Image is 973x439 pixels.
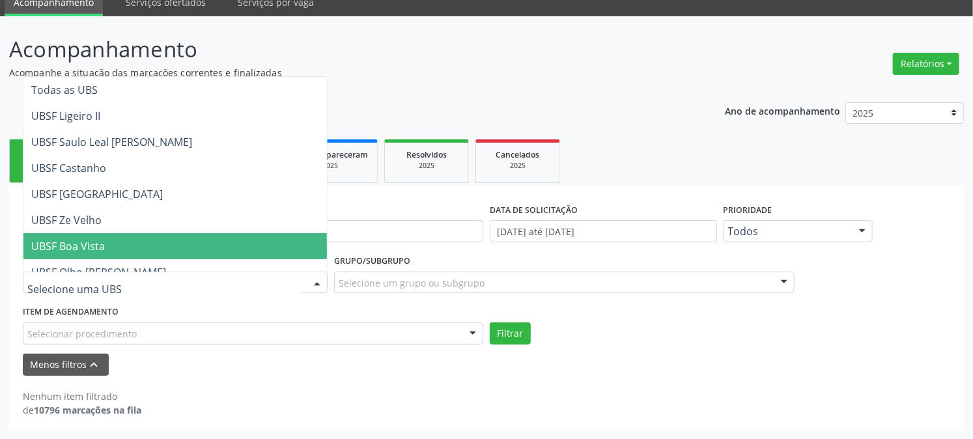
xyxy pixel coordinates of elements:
[496,149,540,160] span: Cancelados
[9,66,677,79] p: Acompanhe a situação das marcações correntes e finalizadas
[394,161,459,171] div: 2025
[724,200,772,220] label: Prioridade
[34,404,141,416] strong: 10796 marcações na fila
[31,213,102,227] span: UBSF Ze Velho
[31,265,166,279] span: UBSF Olho [PERSON_NAME]
[490,220,717,242] input: Selecione um intervalo
[485,161,550,171] div: 2025
[31,161,106,175] span: UBSF Castanho
[27,276,301,302] input: Selecione uma UBS
[87,358,102,372] i: keyboard_arrow_up
[406,149,447,160] span: Resolvidos
[23,389,141,403] div: Nenhum item filtrado
[726,102,841,119] p: Ano de acompanhamento
[292,161,368,171] div: 2025
[9,33,677,66] p: Acompanhamento
[23,302,119,322] label: Item de agendamento
[23,403,141,417] div: de
[19,165,84,175] div: Nova marcação
[31,109,100,123] span: UBSF Ligeiro II
[27,327,137,341] span: Selecionar procedimento
[31,187,163,201] span: UBSF [GEOGRAPHIC_DATA]
[339,276,485,290] span: Selecione um grupo ou subgrupo
[23,354,109,376] button: Menos filtroskeyboard_arrow_up
[893,53,959,75] button: Relatórios
[728,225,846,238] span: Todos
[31,83,98,97] span: Todas as UBS
[490,200,578,220] label: DATA DE SOLICITAÇÃO
[31,239,105,253] span: UBSF Boa Vista
[490,322,531,345] button: Filtrar
[334,251,410,272] label: Grupo/Subgrupo
[31,135,192,149] span: UBSF Saulo Leal [PERSON_NAME]
[292,149,368,160] span: Não compareceram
